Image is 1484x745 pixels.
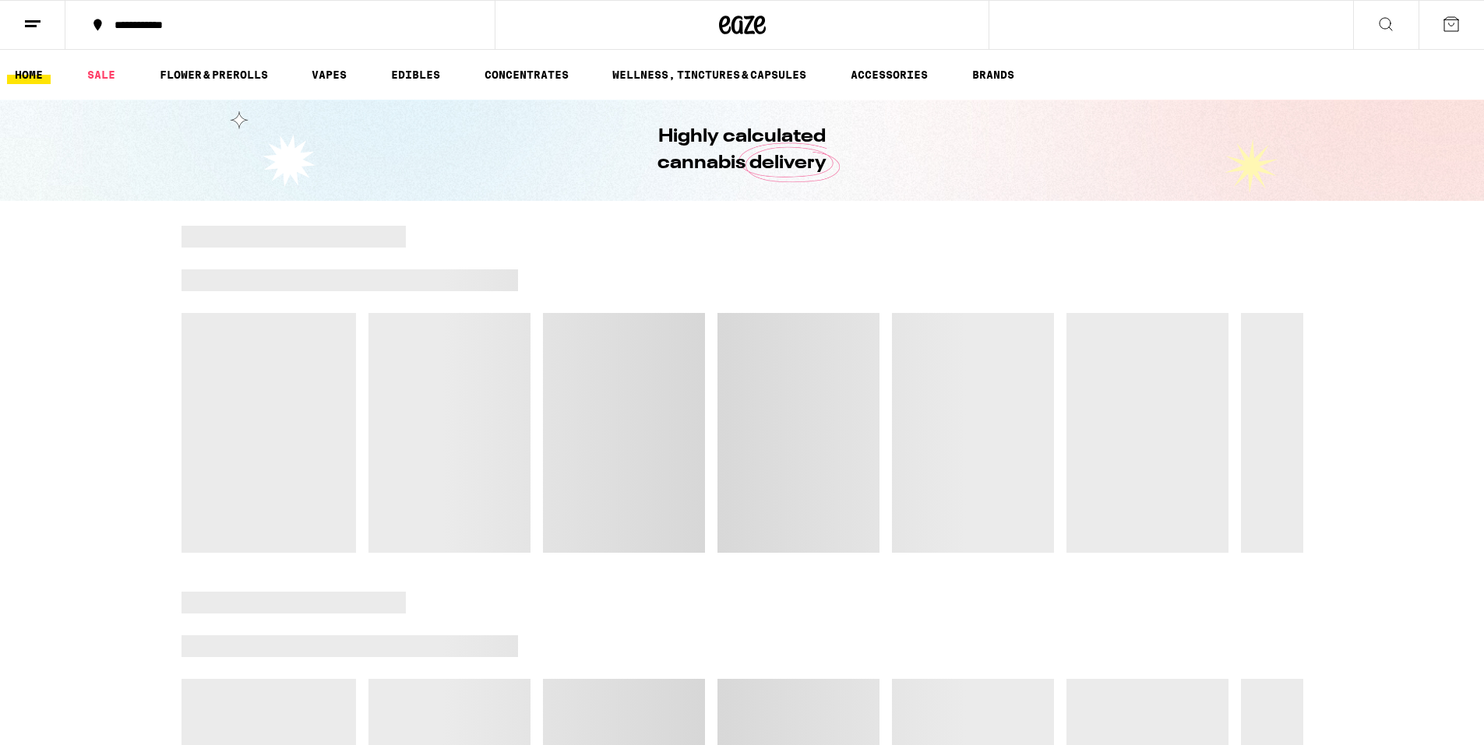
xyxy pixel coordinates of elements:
[477,65,576,84] a: CONCENTRATES
[152,65,276,84] a: FLOWER & PREROLLS
[614,124,871,177] h1: Highly calculated cannabis delivery
[605,65,814,84] a: WELLNESS, TINCTURES & CAPSULES
[843,65,936,84] a: ACCESSORIES
[304,65,354,84] a: VAPES
[964,65,1022,84] a: BRANDS
[79,65,123,84] a: SALE
[383,65,448,84] a: EDIBLES
[7,65,51,84] a: HOME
